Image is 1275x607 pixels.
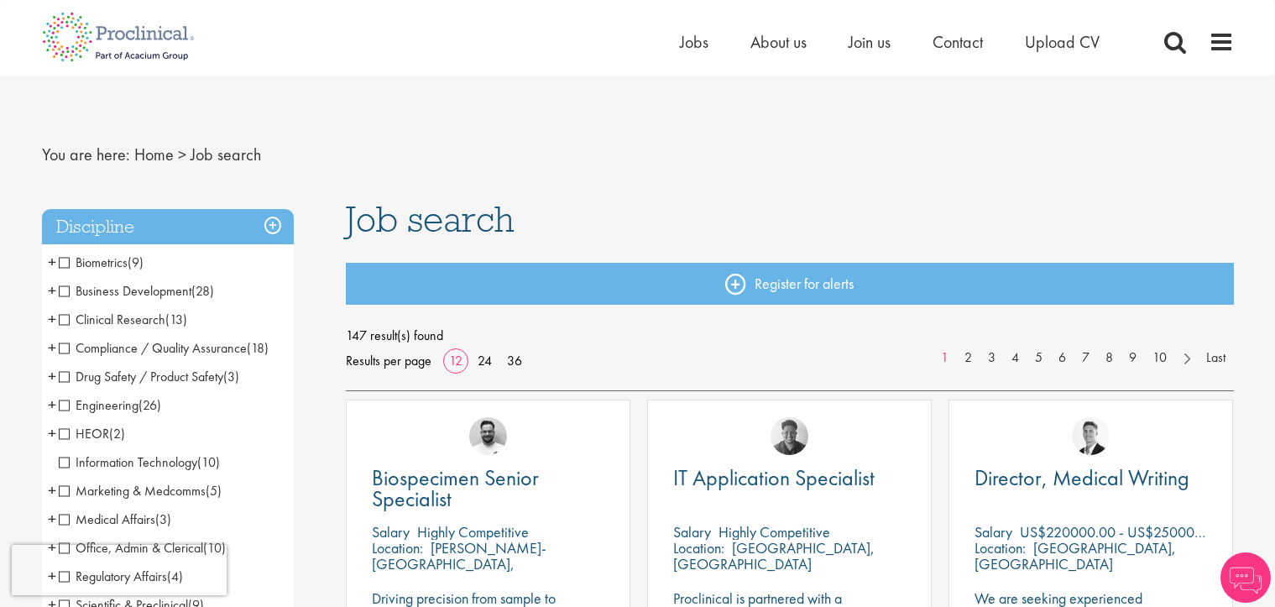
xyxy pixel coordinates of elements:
[48,278,56,303] span: +
[48,364,56,389] span: +
[59,282,214,300] span: Business Development
[48,421,56,446] span: +
[203,539,226,557] span: (10)
[59,254,128,271] span: Biometrics
[59,339,269,357] span: Compliance / Quality Assurance
[59,453,220,471] span: Information Technology
[59,311,187,328] span: Clinical Research
[771,417,808,455] img: Sheridon Lloyd
[48,335,56,360] span: +
[975,538,1026,557] span: Location:
[134,144,174,165] a: breadcrumb link
[673,468,906,489] a: IT Application Specialist
[933,348,957,368] a: 1
[673,538,724,557] span: Location:
[1027,348,1051,368] a: 5
[680,31,708,53] a: Jobs
[849,31,891,53] a: Join us
[59,368,239,385] span: Drug Safety / Product Safety
[1220,552,1271,603] img: Chatbot
[197,453,220,471] span: (10)
[933,31,983,53] a: Contact
[128,254,144,271] span: (9)
[48,249,56,275] span: +
[1074,348,1098,368] a: 7
[59,482,206,500] span: Marketing & Medcomms
[956,348,980,368] a: 2
[59,311,165,328] span: Clinical Research
[59,482,222,500] span: Marketing & Medcomms
[48,392,56,417] span: +
[59,368,223,385] span: Drug Safety / Product Safety
[59,425,125,442] span: HEOR
[718,522,830,542] p: Highly Competitive
[59,453,197,471] span: Information Technology
[975,463,1189,492] span: Director, Medical Writing
[42,209,294,245] h3: Discipline
[980,348,1004,368] a: 3
[59,510,171,528] span: Medical Affairs
[372,538,423,557] span: Location:
[191,282,214,300] span: (28)
[372,468,604,510] a: Biospecimen Senior Specialist
[206,482,222,500] span: (5)
[372,538,546,589] p: [PERSON_NAME]-[GEOGRAPHIC_DATA], [GEOGRAPHIC_DATA]
[417,522,529,542] p: Highly Competitive
[59,254,144,271] span: Biometrics
[501,352,528,369] a: 36
[178,144,186,165] span: >
[223,368,239,385] span: (3)
[372,463,539,513] span: Biospecimen Senior Specialist
[750,31,807,53] a: About us
[673,538,875,573] p: [GEOGRAPHIC_DATA], [GEOGRAPHIC_DATA]
[346,263,1234,305] a: Register for alerts
[472,352,498,369] a: 24
[1003,348,1027,368] a: 4
[12,545,227,595] iframe: reCAPTCHA
[673,463,875,492] span: IT Application Specialist
[59,510,155,528] span: Medical Affairs
[975,468,1207,489] a: Director, Medical Writing
[1097,348,1121,368] a: 8
[469,417,507,455] img: Emile De Beer
[48,535,56,560] span: +
[346,348,431,374] span: Results per page
[1050,348,1074,368] a: 6
[42,144,130,165] span: You are here:
[165,311,187,328] span: (13)
[443,352,468,369] a: 12
[48,506,56,531] span: +
[673,522,711,542] span: Salary
[48,478,56,503] span: +
[59,339,247,357] span: Compliance / Quality Assurance
[247,339,269,357] span: (18)
[59,539,226,557] span: Office, Admin & Clerical
[372,522,410,542] span: Salary
[975,538,1176,573] p: [GEOGRAPHIC_DATA], [GEOGRAPHIC_DATA]
[138,396,161,414] span: (26)
[59,282,191,300] span: Business Development
[1072,417,1110,455] img: George Watson
[59,425,109,442] span: HEOR
[346,323,1234,348] span: 147 result(s) found
[191,144,261,165] span: Job search
[59,539,203,557] span: Office, Admin & Clerical
[1121,348,1145,368] a: 9
[48,306,56,332] span: +
[1025,31,1100,53] a: Upload CV
[59,396,161,414] span: Engineering
[1144,348,1175,368] a: 10
[1198,348,1234,368] a: Last
[109,425,125,442] span: (2)
[59,396,138,414] span: Engineering
[975,522,1012,542] span: Salary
